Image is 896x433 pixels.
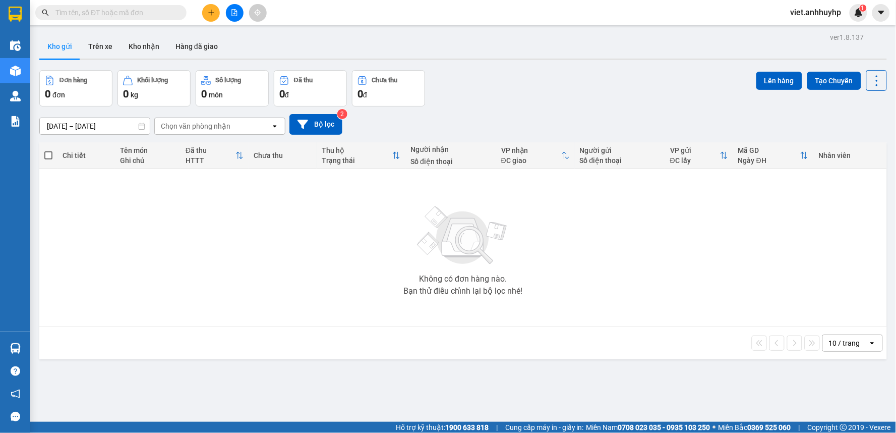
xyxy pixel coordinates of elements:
[337,109,347,119] sup: 2
[254,9,261,16] span: aim
[363,91,367,99] span: đ
[42,9,49,16] span: search
[161,121,230,131] div: Chọn văn phòng nhận
[10,40,21,51] img: warehouse-icon
[807,72,861,90] button: Tạo Chuyến
[580,156,661,165] div: Số điện thoại
[285,91,289,99] span: đ
[868,339,876,347] svg: open
[196,70,269,106] button: Số lượng0món
[586,422,710,433] span: Miền Nam
[357,88,363,100] span: 0
[733,142,813,169] th: Toggle SortBy
[419,275,507,283] div: Không có đơn hàng nào.
[45,88,50,100] span: 0
[861,5,865,12] span: 1
[40,118,150,134] input: Select a date range.
[80,34,121,59] button: Trên xe
[352,70,425,106] button: Chưa thu0đ
[55,7,174,18] input: Tìm tên, số ĐT hoặc mã đơn
[131,91,138,99] span: kg
[580,146,661,154] div: Người gửi
[496,422,498,433] span: |
[11,412,20,421] span: message
[201,88,207,100] span: 0
[63,151,110,159] div: Chi tiết
[403,287,522,295] div: Bạn thử điều chỉnh lại bộ lọc nhé!
[10,343,21,354] img: warehouse-icon
[829,338,860,348] div: 10 / trang
[167,34,226,59] button: Hàng đã giao
[501,156,562,165] div: ĐC giao
[10,116,21,127] img: solution-icon
[670,156,720,165] div: ĐC lấy
[59,77,87,84] div: Đơn hàng
[254,151,312,159] div: Chưa thu
[9,7,22,22] img: logo-vxr
[121,34,167,59] button: Kho nhận
[317,142,405,169] th: Toggle SortBy
[186,156,235,165] div: HTTT
[412,200,513,271] img: svg+xml;base64,PHN2ZyBjbGFzcz0ibGlzdC1wbHVnX19zdmciIHhtbG5zPSJodHRwOi8vd3d3LnczLm9yZy8yMDAwL3N2Zy...
[39,34,80,59] button: Kho gửi
[209,91,223,99] span: món
[372,77,398,84] div: Chưa thu
[138,77,168,84] div: Khối lượng
[501,146,562,154] div: VP nhận
[719,422,791,433] span: Miền Bắc
[860,5,867,12] sup: 1
[294,77,313,84] div: Đã thu
[738,156,800,165] div: Ngày ĐH
[410,145,491,153] div: Người nhận
[10,91,21,101] img: warehouse-icon
[274,70,347,106] button: Đã thu0đ
[120,156,175,165] div: Ghi chú
[445,423,489,431] strong: 1900 633 818
[410,157,491,166] div: Số điện thoại
[289,114,342,135] button: Bộ lọc
[783,6,850,19] span: viet.anhhuyhp
[877,8,886,17] span: caret-down
[670,146,720,154] div: VP gửi
[208,9,215,16] span: plus
[854,8,863,17] img: icon-new-feature
[123,88,129,100] span: 0
[120,146,175,154] div: Tên món
[748,423,791,431] strong: 0369 525 060
[11,389,20,399] span: notification
[279,88,285,100] span: 0
[216,77,242,84] div: Số lượng
[202,4,220,22] button: plus
[713,425,716,429] span: ⚪️
[830,32,864,43] div: ver 1.8.137
[872,4,890,22] button: caret-down
[117,70,191,106] button: Khối lượng0kg
[738,146,800,154] div: Mã GD
[181,142,249,169] th: Toggle SortBy
[186,146,235,154] div: Đã thu
[231,9,238,16] span: file-add
[322,146,392,154] div: Thu hộ
[505,422,584,433] span: Cung cấp máy in - giấy in:
[396,422,489,433] span: Hỗ trợ kỹ thuật:
[226,4,244,22] button: file-add
[271,122,279,130] svg: open
[799,422,800,433] span: |
[322,156,392,165] div: Trạng thái
[52,91,65,99] span: đơn
[665,142,733,169] th: Toggle SortBy
[11,366,20,376] span: question-circle
[840,424,847,431] span: copyright
[818,151,881,159] div: Nhân viên
[618,423,710,431] strong: 0708 023 035 - 0935 103 250
[10,66,21,76] img: warehouse-icon
[496,142,575,169] th: Toggle SortBy
[39,70,112,106] button: Đơn hàng0đơn
[756,72,802,90] button: Lên hàng
[249,4,267,22] button: aim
